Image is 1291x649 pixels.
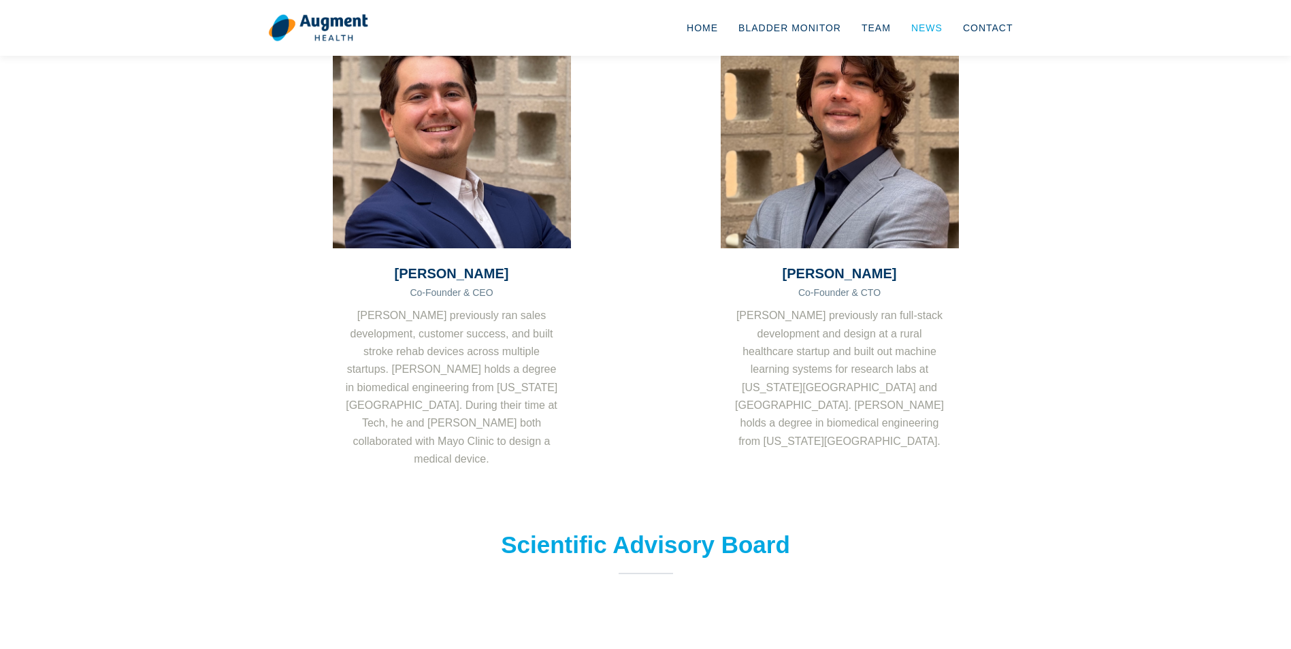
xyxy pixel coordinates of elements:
h2: Scientific Advisory Board [462,531,830,559]
p: [PERSON_NAME] previously ran full-stack development and design at a rural healthcare startup and ... [721,307,959,450]
a: Home [676,5,728,50]
a: Bladder Monitor [728,5,851,50]
h3: [PERSON_NAME] [333,265,571,282]
span: Co-Founder & CEO [410,287,493,298]
img: Jared Meyers Headshot [333,10,571,248]
img: logo [268,14,368,42]
img: Stephen Kalinsky Headshot [721,10,959,248]
a: Contact [953,5,1024,50]
p: [PERSON_NAME] previously ran sales development, customer success, and built stroke rehab devices ... [333,307,571,469]
span: Co-Founder & CTO [798,287,881,298]
h3: [PERSON_NAME] [721,265,959,282]
a: News [901,5,953,50]
a: Team [851,5,901,50]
